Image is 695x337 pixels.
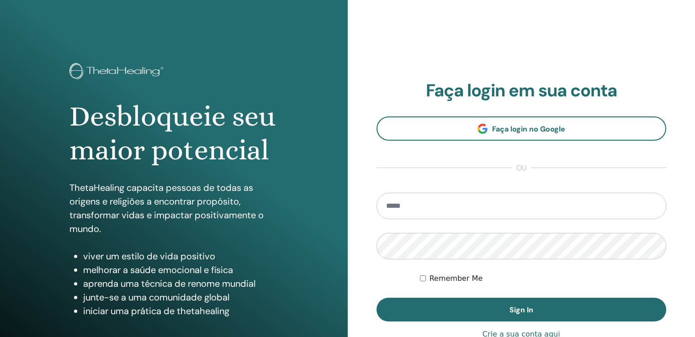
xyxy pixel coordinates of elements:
[83,277,278,290] li: aprenda uma técnica de renome mundial
[69,181,278,236] p: ThetaHealing capacita pessoas de todas as origens e religiões a encontrar propósito, transformar ...
[420,273,666,284] div: Keep me authenticated indefinitely or until I manually logout
[430,273,483,284] label: Remember Me
[377,116,667,141] a: Faça login no Google
[512,163,531,174] span: ou
[83,263,278,277] li: melhorar a saúde emocional e física
[509,305,533,315] span: Sign In
[83,249,278,263] li: viver um estilo de vida positivo
[83,304,278,318] li: iniciar uma prática de thetahealing
[492,124,565,134] span: Faça login no Google
[377,80,667,101] h2: Faça login em sua conta
[83,290,278,304] li: junte-se a uma comunidade global
[377,298,667,321] button: Sign In
[69,100,278,168] h1: Desbloqueie seu maior potencial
